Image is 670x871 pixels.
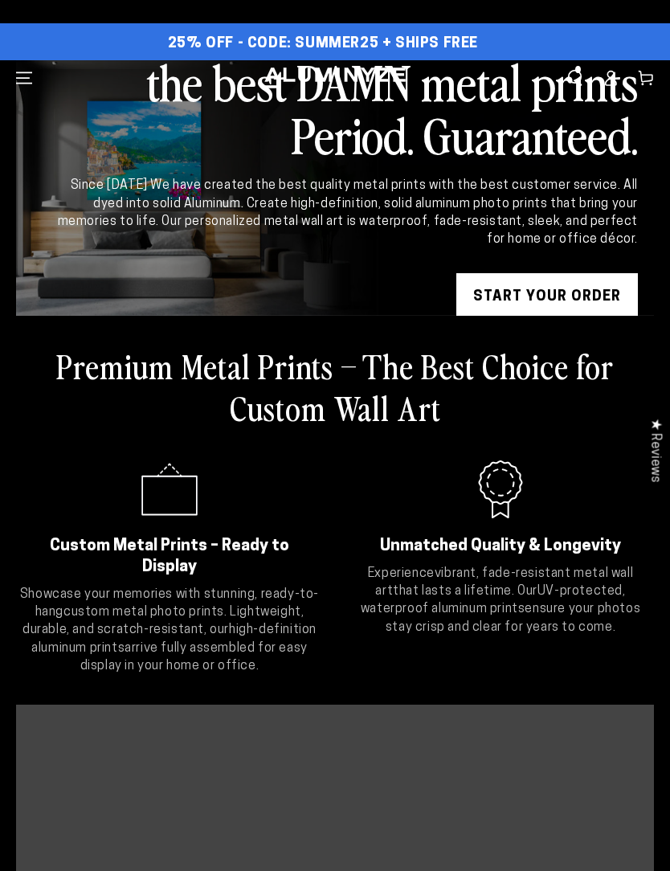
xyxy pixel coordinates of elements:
[63,606,224,619] strong: custom metal photo prints
[347,565,654,637] p: Experience that lasts a lifetime. Our ensure your photos stay crisp and clear for years to come.
[639,406,670,495] div: Click to open Judge.me floating reviews tab
[361,585,626,615] strong: UV-protected, waterproof aluminum prints
[375,567,633,598] strong: vibrant, fade-resistant metal wall art
[6,60,42,96] summary: Menu
[16,586,323,676] p: Showcase your memories with stunning, ready-to-hang . Lightweight, durable, and scratch-resistant...
[55,177,638,249] div: Since [DATE] We have created the best quality metal prints with the best customer service. All dy...
[263,66,407,90] img: Aluminyze
[16,345,654,428] h2: Premium Metal Prints – The Best Choice for Custom Wall Art
[168,35,478,53] span: 25% OFF - Code: SUMMER25 + Ships Free
[55,55,638,161] h2: the best DAMN metal prints Period. Guaranteed.
[36,536,303,578] h2: Custom Metal Prints – Ready to Display
[456,273,638,321] a: START YOUR Order
[558,60,593,96] summary: Search our site
[31,624,317,654] strong: high-definition aluminum prints
[367,536,634,557] h2: Unmatched Quality & Longevity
